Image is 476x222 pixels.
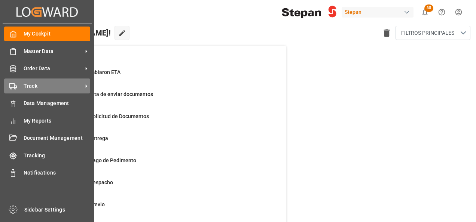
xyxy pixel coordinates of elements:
a: Notifications [4,166,90,180]
a: My Reports [4,113,90,128]
span: Notifications [24,169,91,177]
a: 1Ordenes que falta de enviar documentosContainer Schema [38,90,277,106]
a: Tracking [4,148,90,163]
span: Master Data [24,47,83,55]
span: Order Data [24,65,83,73]
span: Ordenes para Solicitud de Documentos [57,113,149,119]
img: Stepan_Company_logo.svg.png_1713531530.png [282,6,336,19]
span: Tracking [24,152,91,160]
span: FILTROS PRINCIPALES [401,29,454,37]
span: Track [24,82,83,90]
a: Data Management [4,96,90,111]
a: 15Pendiente de Pago de PedimentoFinal Delivery [38,157,277,172]
button: show 35 new notifications [416,4,433,21]
a: 668Pendiente de PrevioFinal Delivery [38,201,277,216]
span: Sidebar Settings [24,206,91,214]
a: Document Management [4,131,90,145]
a: 29Embarques cambiaron ETAContainer Schema [38,68,277,84]
button: Help Center [433,4,450,21]
button: open menu [396,26,470,40]
span: Ordenes que falta de enviar documentos [57,91,153,97]
span: My Cockpit [24,30,91,38]
div: Stepan [342,7,414,18]
span: 35 [424,4,433,12]
span: My Reports [24,117,91,125]
a: 14Pendiente de DespachoFinal Delivery [38,179,277,194]
a: 51Ordenes para Solicitud de DocumentosPurchase Orders [38,112,277,128]
a: 47Pendiente de entregaFinal Delivery [38,135,277,150]
a: My Cockpit [4,27,90,41]
span: Pendiente de Pago de Pedimento [57,157,136,163]
button: Stepan [342,5,416,19]
span: Document Management [24,134,91,142]
span: Data Management [24,99,91,107]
